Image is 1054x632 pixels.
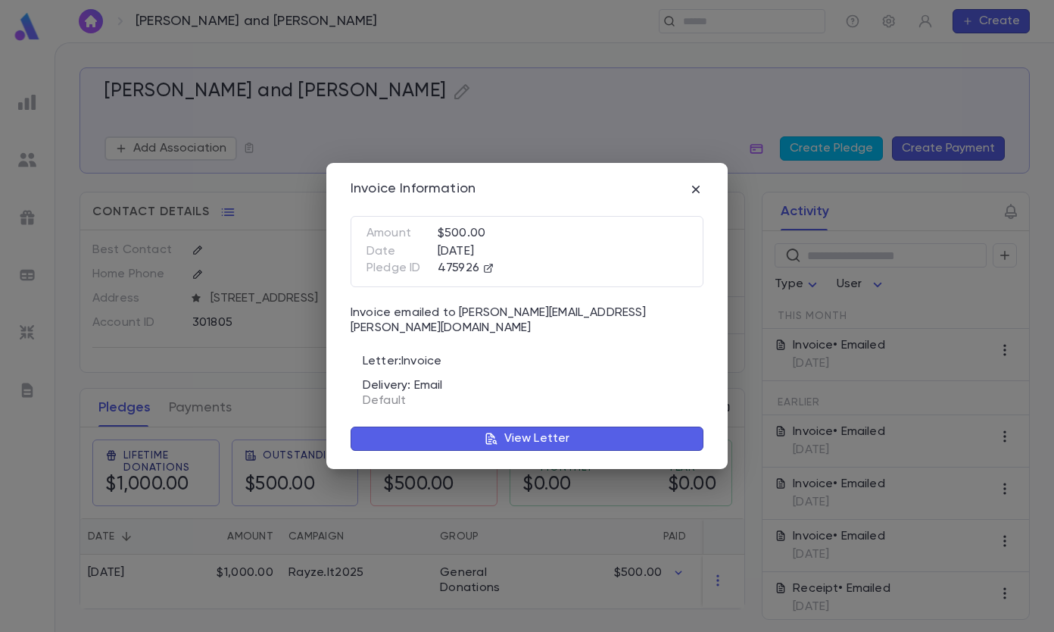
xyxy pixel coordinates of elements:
[351,305,703,336] p: Invoice emailed to [PERSON_NAME][EMAIL_ADDRESS][PERSON_NAME][DOMAIN_NAME]
[366,244,438,259] p: Date
[366,226,438,241] p: Amount
[366,261,438,276] p: Pledge ID
[351,181,476,198] div: Invoice Information
[354,369,703,408] div: Delivery: Email
[366,259,688,277] div: 475926
[504,431,570,446] p: View Letter
[366,244,688,259] div: [DATE]
[363,393,703,408] p: Default
[351,427,703,451] button: View Letter
[354,345,703,369] div: Letter: Invoice
[366,226,688,244] div: $500.00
